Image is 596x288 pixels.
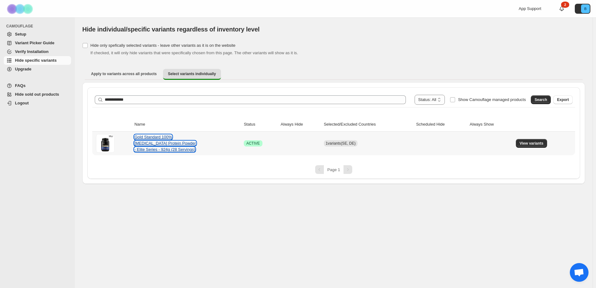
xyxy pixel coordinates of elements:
[581,4,590,13] span: Avatar with initials B
[4,65,71,74] a: Upgrade
[4,99,71,108] a: Logout
[561,2,569,8] div: 2
[15,83,26,88] span: FAQs
[516,139,547,148] button: View variants
[326,141,356,146] span: 1 variants (SE, DE)
[86,69,162,79] button: Apply to variants across all products
[414,118,468,132] th: Scheduled Hide
[570,263,589,282] div: Open chat
[15,58,57,63] span: Hide specific variants
[4,47,71,56] a: Verify Installation
[468,118,514,132] th: Always Show
[168,71,216,76] span: Select variants individually
[90,43,235,48] span: Hide only spefically selected variants - leave other variants as it is on the website
[519,6,541,11] span: App Support
[15,32,26,36] span: Setup
[535,97,547,102] span: Search
[279,118,322,132] th: Always Hide
[520,141,544,146] span: View variants
[4,81,71,90] a: FAQs
[557,97,569,102] span: Export
[15,49,49,54] span: Verify Installation
[242,118,279,132] th: Status
[531,95,551,104] button: Search
[91,71,157,76] span: Apply to variants across all products
[5,0,36,17] img: Camouflage
[134,135,196,152] a: Gold Standard 100% [MEDICAL_DATA] Protein Powder - Elite Series - 924g (28 Servings)
[15,67,31,71] span: Upgrade
[15,41,54,45] span: Variant Picker Guide
[90,50,298,55] span: If checked, it will only hide variants that were specifically chosen from this page. The other va...
[4,56,71,65] a: Hide specific variants
[559,6,565,12] a: 2
[96,134,114,153] img: Gold Standard 100% Casein Protein Powder - Elite Series - 924g (28 Servings)
[246,141,260,146] span: ACTIVE
[553,95,573,104] button: Export
[322,118,414,132] th: Selected/Excluded Countries
[4,30,71,39] a: Setup
[163,69,221,80] button: Select variants individually
[82,82,585,184] div: Select variants individually
[132,118,242,132] th: Name
[4,39,71,47] a: Variant Picker Guide
[6,24,72,29] span: CAMOUFLAGE
[458,97,526,102] span: Show Camouflage managed products
[15,101,29,105] span: Logout
[327,167,340,172] span: Page 1
[575,4,590,14] button: Avatar with initials B
[584,7,586,11] text: B
[82,26,260,33] span: Hide individual/specific variants regardless of inventory level
[15,92,59,97] span: Hide sold out products
[4,90,71,99] a: Hide sold out products
[92,165,575,174] nav: Pagination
